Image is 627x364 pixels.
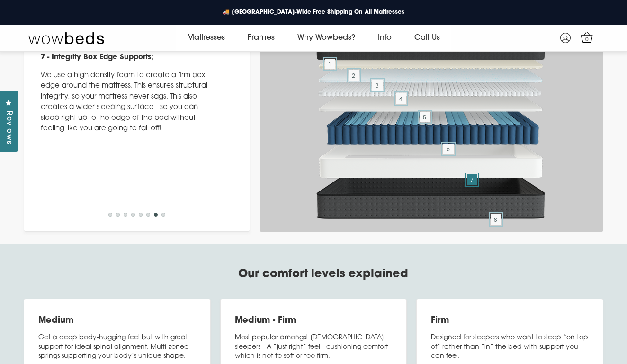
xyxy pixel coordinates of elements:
img: layer5.png [313,87,550,120]
span: 4 [396,93,406,104]
span: 7 [467,174,477,185]
a: 🚚 [GEOGRAPHIC_DATA]-Wide Free Shipping On All Mattresses [215,6,412,18]
button: 3 of 8 [124,213,127,217]
span: 5 [420,112,430,122]
button: 5 of 8 [139,213,143,217]
h3: Firm [431,316,589,326]
button: 2 of 8 [116,213,120,217]
a: 0 [579,29,595,45]
a: Call Us [403,25,451,51]
button: 8 of 8 [161,213,165,217]
span: 1 [325,59,335,69]
h4: 7 - Integrity Box Edge Supports; [41,53,216,64]
img: layer7.png [313,137,550,182]
button: 4 of 8 [131,213,135,217]
img: layer6.png [313,106,550,152]
p: Get a deep body-hugging feel but with great support for ideal spinal alignment. Multi-zoned sprin... [38,333,196,361]
img: Wow Beds Logo [28,31,104,45]
span: 8 [491,214,501,225]
img: layer8.png [313,173,550,222]
span: 6 [443,144,454,154]
p: Designed for sleepers who want to sleep “on top of” rather than “in” the bed with support you can... [431,333,589,361]
a: Mattresses [176,25,236,51]
span: Reviews [2,111,15,145]
h3: Medium [38,316,196,326]
h3: Medium - Firm [235,316,393,326]
a: Why Wowbeds? [286,25,367,51]
button: 7 of 8 [154,213,158,217]
p: We use a high density foam to create a firm box edge around the mattress. This ensures structural... [41,71,216,135]
span: 0 [582,35,592,45]
a: Info [367,25,403,51]
button: 6 of 8 [146,213,150,217]
span: 2 [349,70,359,81]
p: Most popular amongst [DEMOGRAPHIC_DATA] sleepers - A “just right” feel - cushioning comfort which... [235,333,393,361]
a: Frames [236,25,286,51]
button: 1 of 8 [108,213,112,217]
span: 3 [372,80,383,91]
